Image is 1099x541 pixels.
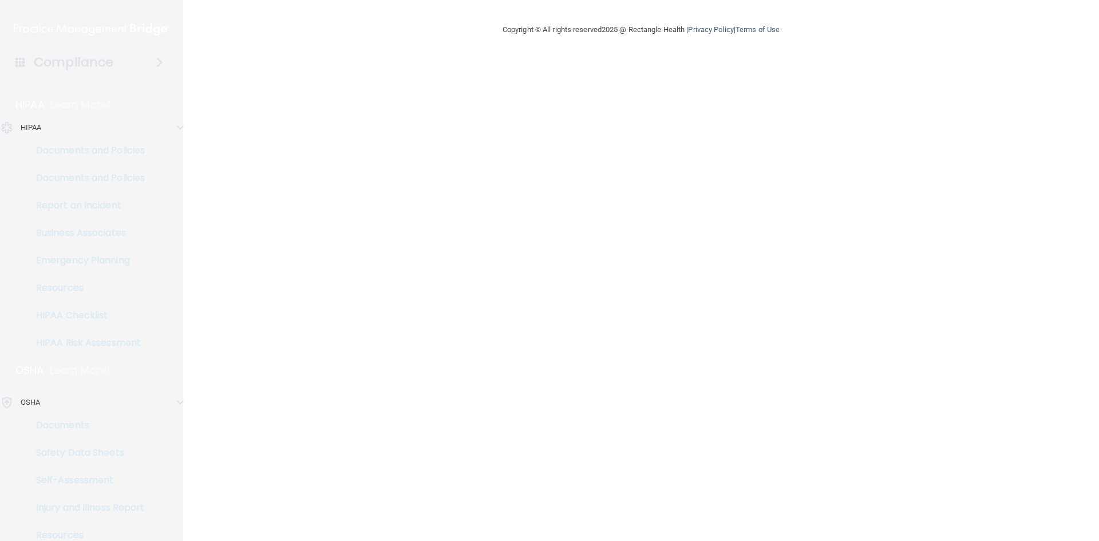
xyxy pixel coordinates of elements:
[7,200,164,211] p: Report an Incident
[7,502,164,514] p: Injury and Illness Report
[7,172,164,184] p: Documents and Policies
[688,25,733,34] a: Privacy Policy
[7,227,164,239] p: Business Associates
[14,18,169,41] img: PMB logo
[34,54,113,70] h4: Compliance
[7,282,164,294] p: Resources
[7,337,164,349] p: HIPAA Risk Assessment
[7,255,164,266] p: Emergency Planning
[21,121,42,135] p: HIPAA
[736,25,780,34] a: Terms of Use
[432,11,850,48] div: Copyright © All rights reserved 2025 @ Rectangle Health | |
[7,475,164,486] p: Self-Assessment
[50,98,111,112] p: Learn More!
[15,98,45,112] p: HIPAA
[15,364,44,377] p: OSHA
[7,420,164,431] p: Documents
[7,530,164,541] p: Resources
[21,396,40,409] p: OSHA
[7,447,164,459] p: Safety Data Sheets
[7,145,164,156] p: Documents and Policies
[50,364,110,377] p: Learn More!
[7,310,164,321] p: HIPAA Checklist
